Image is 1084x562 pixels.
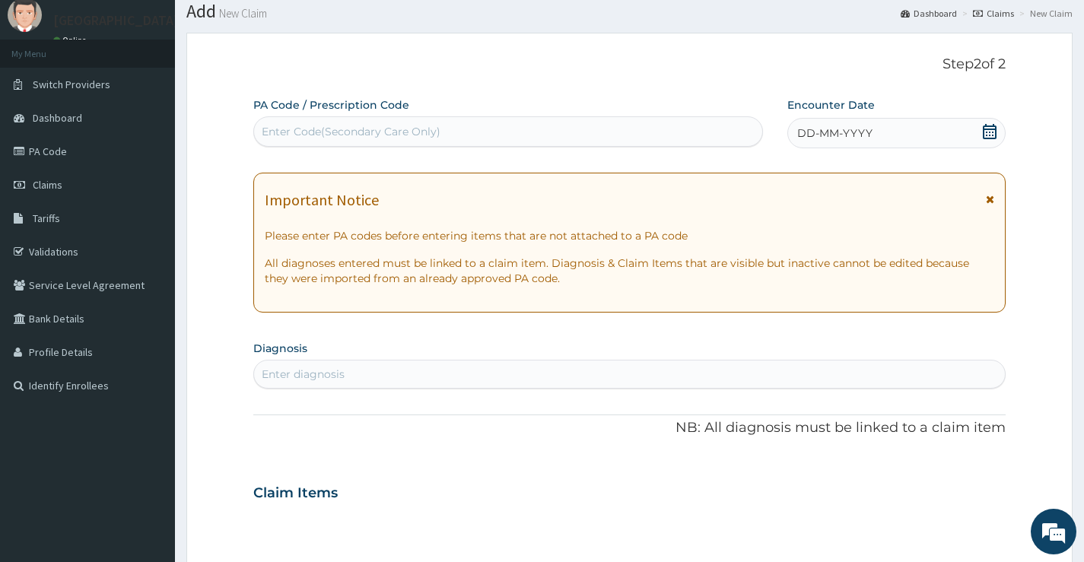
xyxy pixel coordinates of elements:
li: New Claim [1016,7,1073,20]
span: Dashboard [33,111,82,125]
h3: Claim Items [253,485,338,502]
a: Online [53,35,90,46]
label: Encounter Date [787,97,875,113]
p: Step 2 of 2 [253,56,1006,73]
div: Enter Code(Secondary Care Only) [262,124,440,139]
span: Tariffs [33,211,60,225]
label: PA Code / Prescription Code [253,97,409,113]
h1: Important Notice [265,192,379,208]
small: New Claim [216,8,267,19]
label: Diagnosis [253,341,307,356]
h1: Add [186,2,1073,21]
p: [GEOGRAPHIC_DATA] [53,14,179,27]
div: Minimize live chat window [250,8,286,44]
span: DD-MM-YYYY [797,125,873,141]
img: d_794563401_company_1708531726252_794563401 [28,76,62,114]
a: Dashboard [901,7,957,20]
p: NB: All diagnosis must be linked to a claim item [253,418,1006,438]
div: Enter diagnosis [262,367,345,382]
p: Please enter PA codes before entering items that are not attached to a PA code [265,228,994,243]
a: Claims [973,7,1014,20]
span: Claims [33,178,62,192]
p: All diagnoses entered must be linked to a claim item. Diagnosis & Claim Items that are visible bu... [265,256,994,286]
span: Switch Providers [33,78,110,91]
textarea: Type your message and hit 'Enter' [8,389,290,442]
div: Chat with us now [79,85,256,105]
span: We're online! [88,178,210,332]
